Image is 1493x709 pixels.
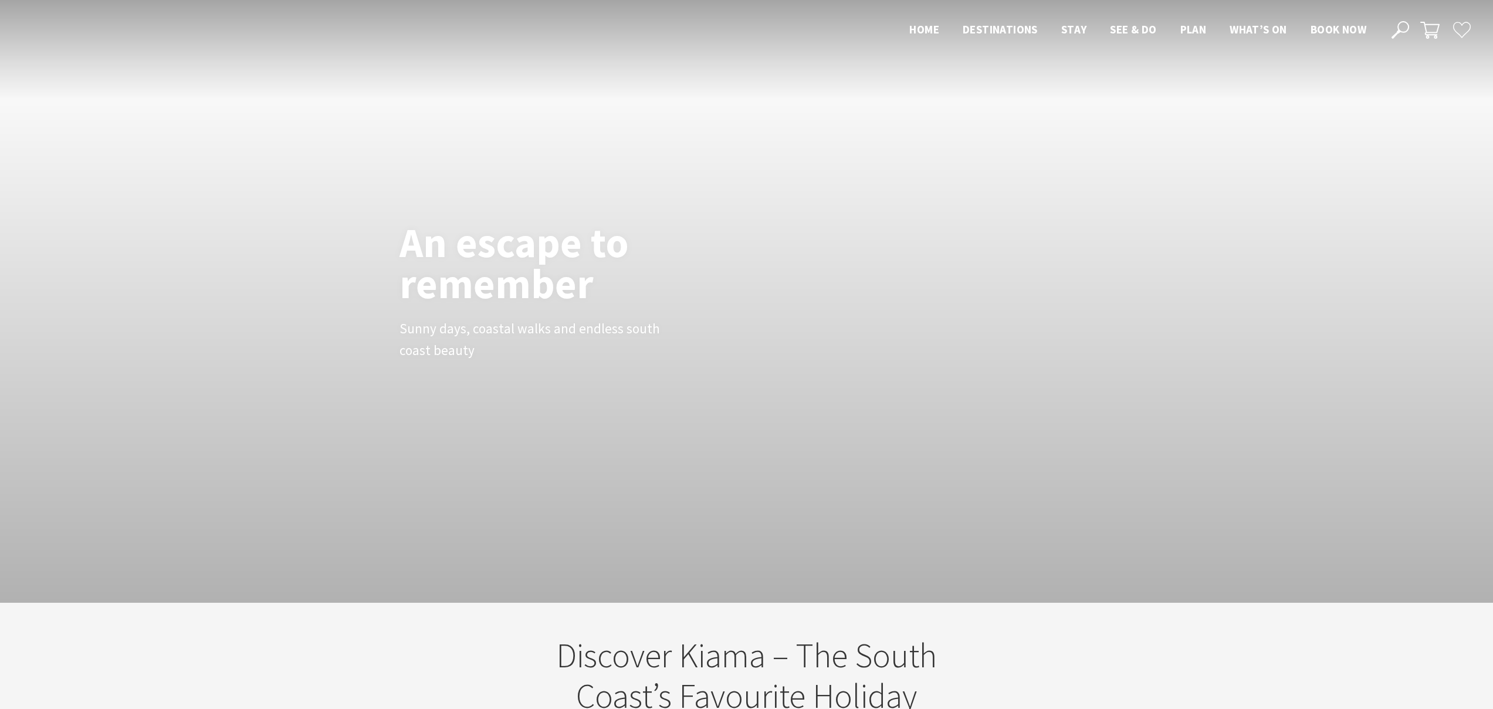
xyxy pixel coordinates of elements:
p: Sunny days, coastal walks and endless south coast beauty [400,319,663,362]
span: What’s On [1230,22,1287,36]
span: Stay [1061,22,1087,36]
a: Home [909,22,939,38]
a: Plan [1180,22,1207,38]
span: See & Do [1110,22,1156,36]
span: Destinations [963,22,1038,36]
span: Home [909,22,939,36]
a: See & Do [1110,22,1156,38]
span: Book now [1311,22,1366,36]
a: What’s On [1230,22,1287,38]
a: Destinations [963,22,1038,38]
nav: Main Menu [898,21,1378,40]
h1: An escape to remember [400,222,722,305]
a: Book now [1311,22,1366,38]
a: Stay [1061,22,1087,38]
span: Plan [1180,22,1207,36]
